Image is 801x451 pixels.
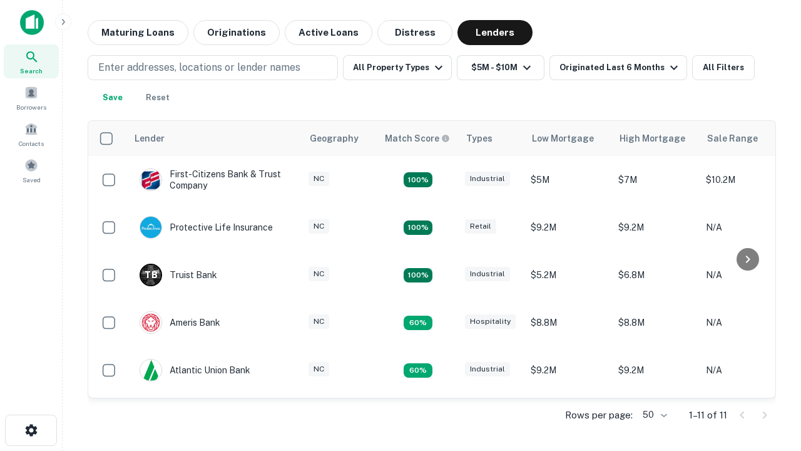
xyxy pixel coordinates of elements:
div: First-citizens Bank & Trust Company [140,168,290,191]
td: $8.8M [524,299,612,346]
div: Low Mortgage [532,131,594,146]
div: Capitalize uses an advanced AI algorithm to match your search with the best lender. The match sco... [385,132,450,145]
a: Saved [4,153,59,187]
td: $9.2M [612,204,700,251]
td: $6.8M [612,251,700,299]
div: Matching Properties: 2, hasApolloMatch: undefined [404,220,432,236]
th: Capitalize uses an advanced AI algorithm to match your search with the best lender. The match sco... [377,121,459,156]
div: Matching Properties: 3, hasApolloMatch: undefined [404,268,432,283]
span: Saved [23,175,41,185]
button: Originated Last 6 Months [549,55,687,80]
button: Reset [138,85,178,110]
div: NC [309,314,329,329]
div: Geography [310,131,359,146]
button: All Property Types [343,55,452,80]
div: Ameris Bank [140,311,220,334]
button: All Filters [692,55,755,80]
div: Hospitality [465,314,516,329]
button: Enter addresses, locations or lender names [88,55,338,80]
div: Industrial [465,362,510,376]
th: Lender [127,121,302,156]
button: Maturing Loans [88,20,188,45]
div: Atlantic Union Bank [140,359,250,381]
p: T B [145,269,157,282]
img: picture [140,169,161,190]
span: Search [20,66,43,76]
td: $8.8M [612,299,700,346]
div: Retail [465,219,496,234]
div: Types [466,131,492,146]
td: $5M [524,156,612,204]
div: Sale Range [707,131,758,146]
p: Enter addresses, locations or lender names [98,60,300,75]
td: $5.2M [524,251,612,299]
p: 1–11 of 11 [689,408,727,423]
img: capitalize-icon.png [20,10,44,35]
div: High Mortgage [620,131,685,146]
td: $9.2M [612,346,700,394]
h6: Match Score [385,132,447,145]
div: NC [309,219,329,234]
a: Borrowers [4,81,59,115]
div: NC [309,267,329,281]
div: Lender [135,131,165,146]
div: NC [309,172,329,186]
div: Industrial [465,267,510,281]
span: Borrowers [16,102,46,112]
div: NC [309,362,329,376]
img: picture [140,312,161,333]
td: $6.3M [524,394,612,442]
button: Active Loans [285,20,372,45]
td: $9.2M [524,204,612,251]
p: Rows per page: [565,408,633,423]
img: picture [140,217,161,238]
div: 50 [638,406,669,424]
th: Types [459,121,524,156]
div: Protective Life Insurance [140,216,273,239]
div: Matching Properties: 1, hasApolloMatch: undefined [404,316,432,331]
th: High Mortgage [612,121,700,156]
button: $5M - $10M [457,55,544,80]
th: Geography [302,121,377,156]
td: $9.2M [524,346,612,394]
img: picture [140,360,161,381]
td: $7M [612,156,700,204]
div: Matching Properties: 1, hasApolloMatch: undefined [404,363,432,378]
th: Low Mortgage [524,121,612,156]
div: Industrial [465,172,510,186]
a: Contacts [4,117,59,151]
span: Contacts [19,138,44,148]
td: $6.3M [612,394,700,442]
button: Originations [193,20,280,45]
button: Save your search to get updates of matches that match your search criteria. [93,85,133,110]
button: Distress [377,20,452,45]
div: Truist Bank [140,264,217,286]
iframe: Chat Widget [738,311,801,371]
a: Search [4,44,59,78]
div: Originated Last 6 Months [559,60,681,75]
button: Lenders [457,20,533,45]
div: Matching Properties: 2, hasApolloMatch: undefined [404,172,432,187]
